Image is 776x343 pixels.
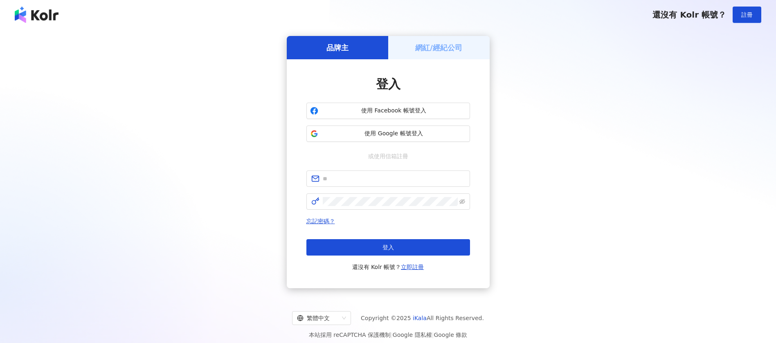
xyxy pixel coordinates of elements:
span: | [391,332,393,338]
h5: 網紅/經紀公司 [415,43,462,53]
a: iKala [413,315,427,321]
span: | [432,332,434,338]
h5: 品牌主 [326,43,349,53]
button: 使用 Google 帳號登入 [306,126,470,142]
a: 忘記密碼？ [306,218,335,224]
button: 註冊 [733,7,761,23]
span: 還沒有 Kolr 帳號？ [352,262,424,272]
div: 繁體中文 [297,312,339,325]
span: eye-invisible [459,199,465,204]
span: 登入 [382,244,394,251]
a: 立即註冊 [401,264,424,270]
span: 本站採用 reCAPTCHA 保護機制 [309,330,467,340]
span: 還沒有 Kolr 帳號？ [652,10,726,20]
button: 登入 [306,239,470,256]
span: Copyright © 2025 All Rights Reserved. [361,313,484,323]
span: 登入 [376,77,400,91]
button: 使用 Facebook 帳號登入 [306,103,470,119]
a: Google 條款 [434,332,467,338]
span: 使用 Facebook 帳號登入 [322,107,466,115]
img: logo [15,7,58,23]
span: 使用 Google 帳號登入 [322,130,466,138]
span: 或使用信箱註冊 [362,152,414,161]
span: 註冊 [741,11,753,18]
a: Google 隱私權 [393,332,432,338]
